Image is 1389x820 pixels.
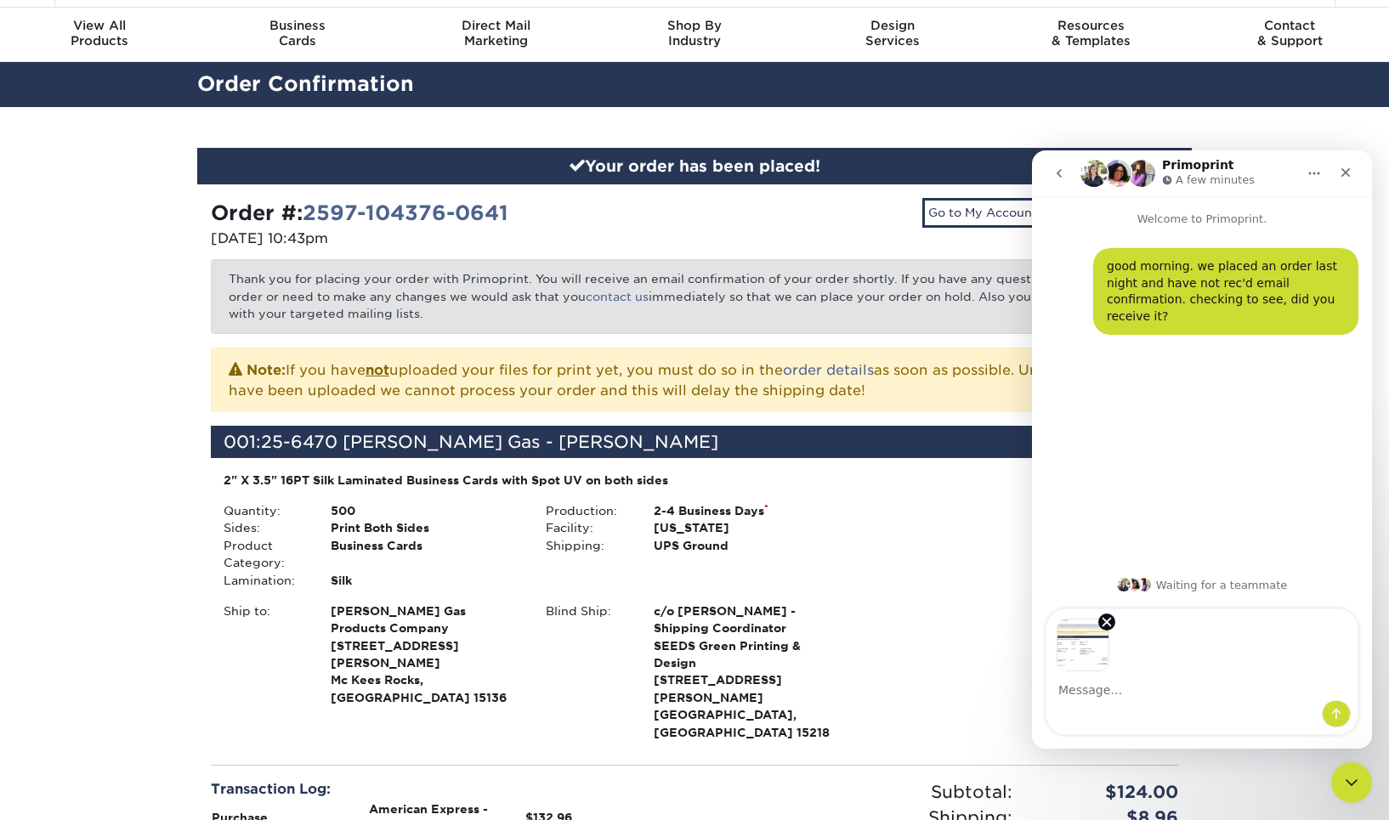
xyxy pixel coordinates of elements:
div: Business Cards [318,537,533,572]
div: [US_STATE] [641,519,856,536]
span: Direct Mail [397,18,595,33]
div: & Templates [992,18,1190,48]
div: Facility: [533,519,640,536]
div: Services [794,18,992,48]
p: If you have uploaded your files for print yet, you must do so in the as soon as possible. Until y... [229,359,1160,401]
span: SEEDS Green Printing & Design [654,637,843,672]
p: [DATE] 10:43pm [211,229,682,249]
span: Design [794,18,992,33]
strong: Order #: [211,201,508,225]
a: 2597-104376-0641 [303,201,508,225]
div: 500 [318,502,533,519]
a: order details [783,362,874,378]
span: 25-6470 [PERSON_NAME] Gas - [PERSON_NAME] [261,432,718,452]
div: Cards [198,18,396,48]
div: Industry [595,18,793,48]
strong: [GEOGRAPHIC_DATA], [GEOGRAPHIC_DATA] 15218 [654,602,843,739]
div: Transaction Log: [211,779,682,800]
iframe: Intercom live chat [1331,762,1372,803]
span: Contact [1191,18,1389,33]
div: Ship to: [211,602,318,706]
div: & Support [1191,18,1389,48]
div: Quantity: [211,502,318,519]
p: Thank you for placing your order with Primoprint. You will receive an email confirmation of your ... [211,259,1178,333]
div: Blind Ship: [533,602,640,741]
strong: Mc Kees Rocks, [GEOGRAPHIC_DATA] 15136 [331,602,520,704]
div: $124.00 [1017,426,1178,458]
div: Print Both Sides [318,519,533,536]
div: 001: [211,426,1017,458]
a: Contact& Support [1191,8,1389,62]
span: c/o [PERSON_NAME] - Shipping Coordinator [654,602,843,637]
span: Business [198,18,396,33]
div: Production: [533,502,640,519]
h2: Order Confirmation [184,69,1205,100]
span: Shop By [595,18,793,33]
div: Product: $124.00 Turnaround: $0.00 Shipping: $8.96 [856,472,1165,523]
span: [STREET_ADDRESS][PERSON_NAME] [654,671,843,706]
a: Direct MailMarketing [397,8,595,62]
div: Sides: [211,519,318,536]
div: Subtotal: [694,779,1025,805]
b: not [366,362,389,378]
a: Go to My Account [922,198,1043,227]
iframe: Intercom live chat [1032,150,1372,749]
span: Resources [992,18,1190,33]
div: $124.00 [1025,779,1191,805]
a: Resources& Templates [992,8,1190,62]
div: Product Category: [211,537,318,572]
div: UPS Ground [641,537,856,554]
a: BusinessCards [198,8,396,62]
span: [STREET_ADDRESS][PERSON_NAME] [331,637,520,672]
div: Marketing [397,18,595,48]
strong: Note: [247,362,286,378]
a: DesignServices [794,8,992,62]
div: 2-4 Business Days [641,502,856,519]
div: 2" X 3.5" 16PT Silk Laminated Business Cards with Spot UV on both sides [224,472,843,489]
div: Lamination: [211,572,318,589]
div: Shipping: [533,537,640,554]
span: [PERSON_NAME] Gas Products Company [331,602,520,637]
div: Your order has been placed! [197,148,1192,185]
div: Silk [318,572,533,589]
a: contact us [586,290,649,303]
a: Shop ByIndustry [595,8,793,62]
